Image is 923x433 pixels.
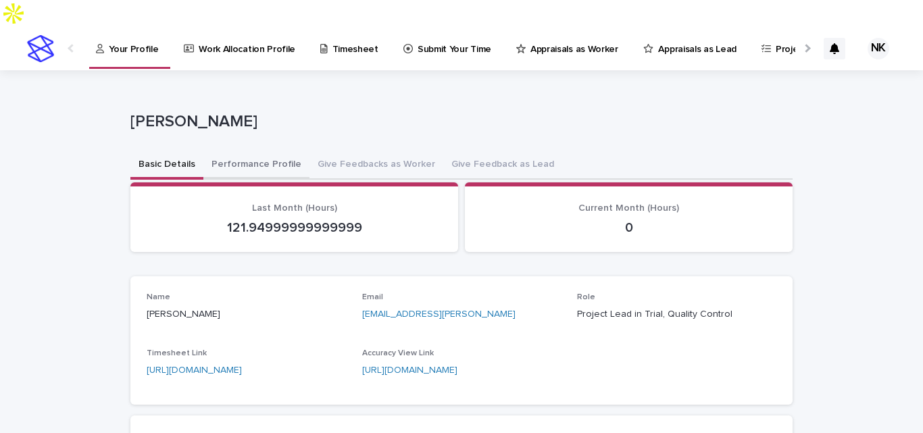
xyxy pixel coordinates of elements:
p: Submit Your Time [418,27,491,55]
img: stacker-logo-s-only.png [27,35,54,62]
button: Performance Profile [203,151,309,180]
p: 0 [481,220,776,236]
button: Give Feedback as Lead [443,151,562,180]
span: Accuracy View Link [362,349,434,357]
a: Your Profile [95,27,165,67]
span: Last Month (Hours) [252,203,337,213]
a: Appraisals as Lead [642,27,743,69]
button: Basic Details [130,151,203,180]
p: Projects [776,27,812,55]
a: [URL][DOMAIN_NAME] [147,365,242,375]
button: Give Feedbacks as Worker [309,151,443,180]
p: 121.94999999999999 [147,220,442,236]
span: Current Month (Hours) [578,203,679,213]
a: Appraisals as Worker [515,27,624,69]
a: Timesheet [319,27,384,69]
a: Projects [760,27,818,69]
span: Timesheet Link [147,349,207,357]
a: Work Allocation Profile [182,27,302,69]
a: [EMAIL_ADDRESS][PERSON_NAME] [362,309,516,319]
p: Project Lead in Trial, Quality Control [577,307,776,322]
p: Timesheet [332,27,378,55]
p: Your Profile [109,27,158,55]
a: [URL][DOMAIN_NAME] [362,365,457,375]
p: Work Allocation Profile [199,27,295,55]
p: [PERSON_NAME] [130,112,787,132]
span: Role [577,293,595,301]
div: NK [868,38,889,59]
span: Name [147,293,170,301]
p: [PERSON_NAME] [147,307,346,322]
p: Appraisals as Worker [530,27,618,55]
a: Submit Your Time [402,27,497,69]
p: Appraisals as Lead [658,27,736,55]
span: Email [362,293,383,301]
